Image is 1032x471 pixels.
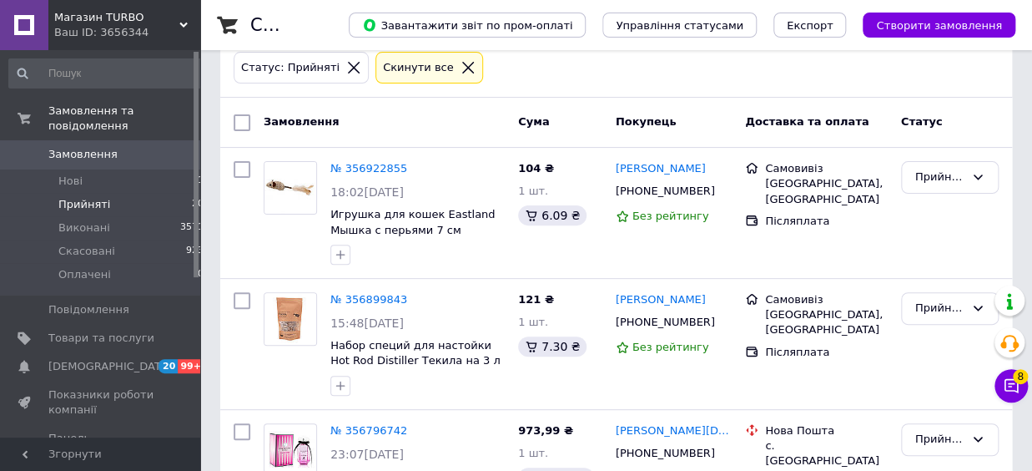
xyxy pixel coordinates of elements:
span: Скасовані [58,244,115,259]
div: [PHONE_NUMBER] [612,311,718,333]
div: Післяплата [765,214,888,229]
img: Фото товару [264,162,316,214]
div: [GEOGRAPHIC_DATA], [GEOGRAPHIC_DATA] [765,307,888,337]
span: Покупець [616,115,677,128]
span: 973,99 ₴ [518,424,573,437]
span: 1 шт. [518,316,548,328]
a: Набор специй для настойки Hot Rod Distiller Текила на 3 л 38 г (S0133) [330,339,501,382]
a: Фото товару [264,161,317,215]
span: 20 [192,197,204,212]
input: Пошук [8,58,205,89]
span: 23:07[DATE] [330,448,404,461]
div: [PHONE_NUMBER] [612,443,718,464]
button: Чат з покупцем8 [994,369,1028,403]
span: Створити замовлення [876,19,1002,32]
span: [DEMOGRAPHIC_DATA] [48,359,172,374]
span: 1 шт. [518,185,548,197]
a: Створити замовлення [846,18,1015,31]
span: 20 [159,359,178,373]
div: Статус: Прийняті [238,59,343,77]
span: 1 шт. [518,447,548,459]
span: 18:02[DATE] [330,185,404,199]
div: Нова Пошта [765,423,888,438]
span: 15:48[DATE] [330,317,404,330]
a: № 356922855 [330,162,407,175]
a: № 356796742 [330,424,407,437]
a: № 356899843 [330,293,407,306]
span: Експорт [787,19,833,32]
span: Замовлення [48,147,118,162]
span: 104 ₴ [518,162,554,175]
div: 6.09 ₴ [518,205,586,225]
span: Нові [58,174,83,189]
span: Статус [901,115,943,128]
span: Повідомлення [48,302,129,317]
span: Замовлення та повідомлення [48,104,200,134]
span: Завантажити звіт по пром-оплаті [362,18,572,33]
div: Післяплата [765,345,888,360]
div: Ваш ID: 3656344 [54,25,200,40]
span: Виконані [58,220,110,235]
button: Експорт [773,13,847,38]
span: Без рейтингу [632,210,709,222]
span: 99+ [178,359,205,373]
span: Магазин TURBO [54,10,179,25]
div: Cкинути все [380,59,457,77]
a: [PERSON_NAME] [616,292,706,308]
button: Завантажити звіт по пром-оплаті [349,13,586,38]
span: 121 ₴ [518,293,554,306]
span: Управління статусами [616,19,743,32]
span: Без рейтингу [632,341,709,353]
span: Доставка та оплата [745,115,868,128]
button: Створити замовлення [863,13,1015,38]
span: 8 [1013,367,1028,382]
span: 923 [186,244,204,259]
a: [PERSON_NAME] [616,161,706,177]
a: [PERSON_NAME][DATE] [616,423,732,439]
img: Фото товару [264,431,316,470]
div: Самовивіз [765,161,888,176]
div: Самовивіз [765,292,888,307]
span: Прийняті [58,197,110,212]
span: Оплачені [58,267,111,282]
a: Фото товару [264,292,317,346]
div: Прийнято [915,300,964,317]
span: Замовлення [264,115,339,128]
div: [PHONE_NUMBER] [612,180,718,202]
span: Показники роботи компанії [48,387,154,418]
div: 7.30 ₴ [518,337,586,357]
img: Фото товару [264,293,316,345]
h1: Список замовлень [250,15,420,35]
span: Cума [518,115,549,128]
div: Прийнято [915,169,964,186]
button: Управління статусами [602,13,757,38]
div: Прийнято [915,431,964,448]
a: Игрушка для кошек Eastland Мышка с перьями 7 см Коричневый (550-880) [330,208,495,251]
span: 3571 [180,220,204,235]
span: Панель управління [48,431,154,461]
div: [GEOGRAPHIC_DATA], [GEOGRAPHIC_DATA] [765,176,888,206]
span: Товари та послуги [48,331,154,346]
